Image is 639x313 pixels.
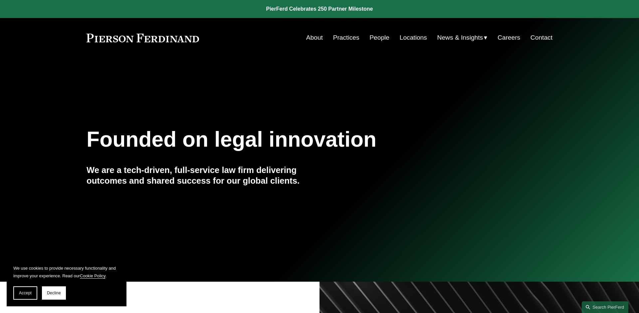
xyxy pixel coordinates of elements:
[87,165,319,186] h4: We are a tech-driven, full-service law firm delivering outcomes and shared success for our global...
[87,127,475,152] h1: Founded on legal innovation
[13,286,37,300] button: Accept
[19,291,32,295] span: Accept
[47,291,61,295] span: Decline
[333,31,359,44] a: Practices
[42,286,66,300] button: Decline
[7,258,126,306] section: Cookie banner
[498,31,520,44] a: Careers
[437,32,483,44] span: News & Insights
[369,31,389,44] a: People
[582,301,628,313] a: Search this site
[13,264,120,280] p: We use cookies to provide necessary functionality and improve your experience. Read our .
[306,31,323,44] a: About
[400,31,427,44] a: Locations
[80,273,106,278] a: Cookie Policy
[531,31,552,44] a: Contact
[437,31,488,44] a: folder dropdown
